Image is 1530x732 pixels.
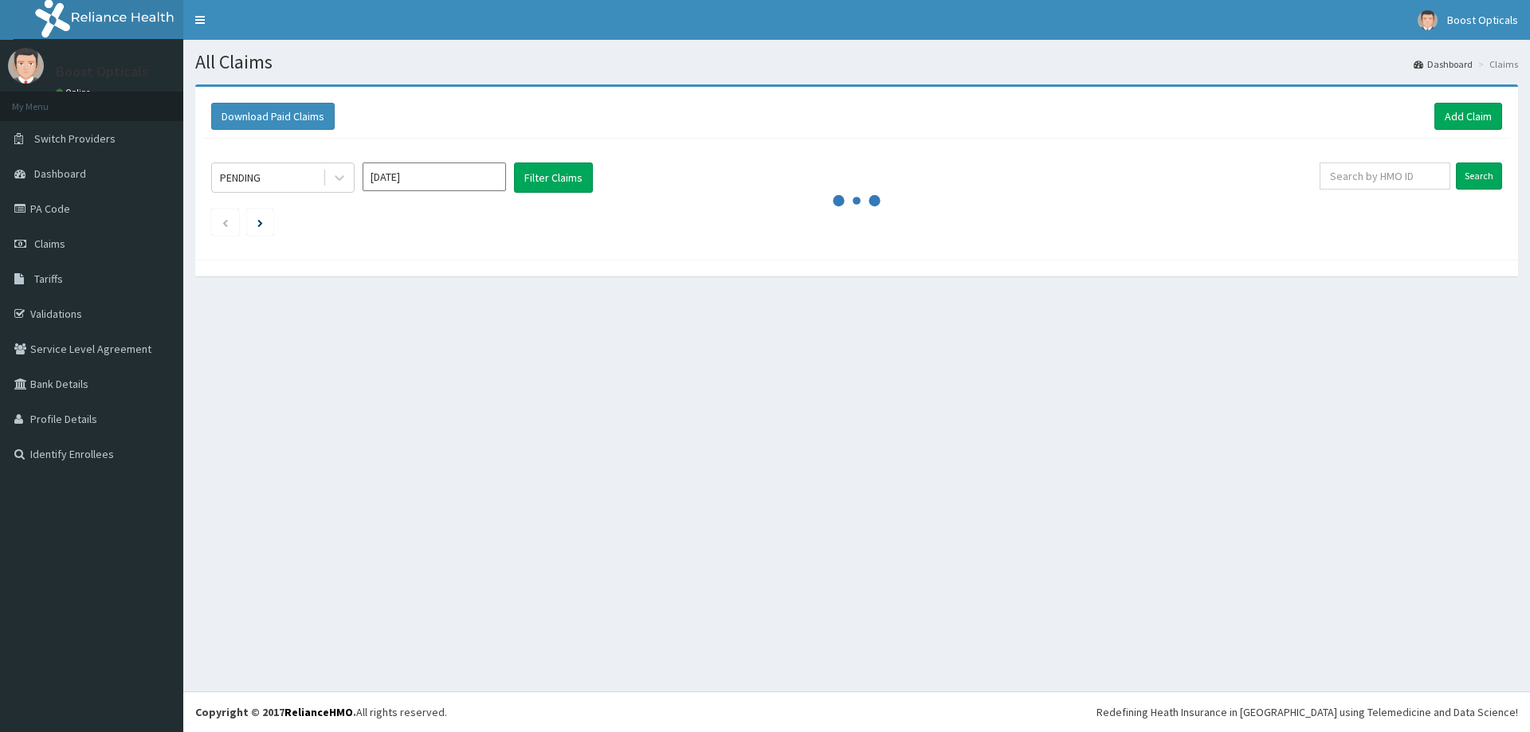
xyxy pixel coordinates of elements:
div: Redefining Heath Insurance in [GEOGRAPHIC_DATA] using Telemedicine and Data Science! [1096,704,1518,720]
li: Claims [1474,57,1518,71]
input: Search by HMO ID [1320,162,1450,190]
button: Filter Claims [514,162,593,193]
a: Add Claim [1434,103,1502,130]
a: Previous page [222,215,229,229]
input: Search [1456,162,1502,190]
svg: audio-loading [833,177,881,225]
a: Dashboard [1414,57,1473,71]
input: Select Month and Year [363,162,506,191]
img: User Image [8,48,44,84]
span: Dashboard [34,166,86,181]
button: Download Paid Claims [211,103,335,130]
span: Boost Opticals [1447,13,1518,27]
strong: Copyright © 2017 . [195,705,356,719]
footer: All rights reserved. [183,691,1530,732]
span: Switch Providers [34,131,116,146]
div: PENDING [220,170,261,186]
p: Boost Opticals [56,65,148,79]
a: Online [56,87,94,98]
img: User Image [1418,10,1438,30]
span: Tariffs [34,272,63,286]
h1: All Claims [195,52,1518,72]
span: Claims [34,237,65,251]
a: RelianceHMO [284,705,353,719]
a: Next page [257,215,263,229]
